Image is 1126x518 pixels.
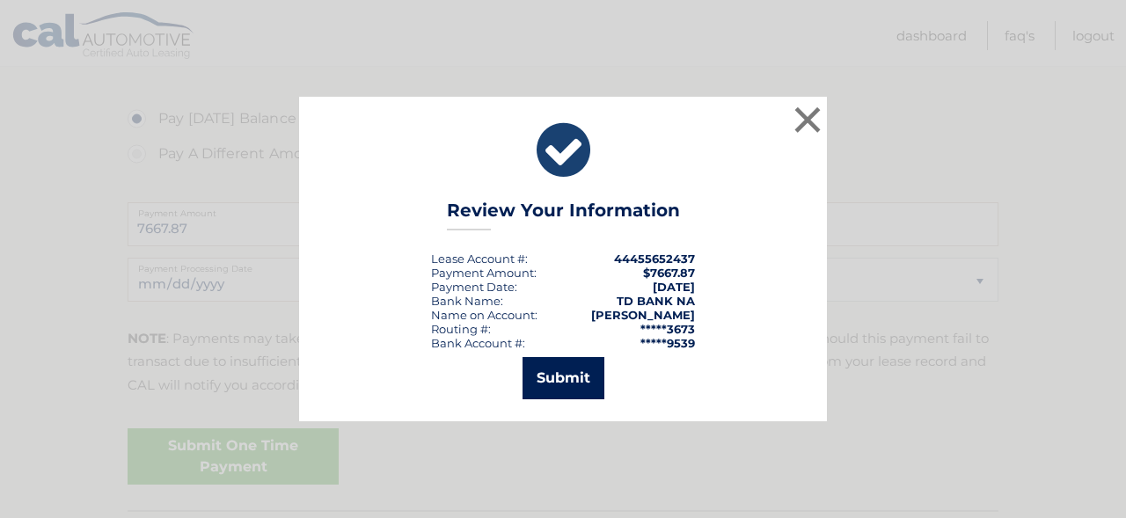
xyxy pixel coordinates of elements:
[431,308,537,322] div: Name on Account:
[431,336,525,350] div: Bank Account #:
[591,308,695,322] strong: [PERSON_NAME]
[431,280,517,294] div: :
[790,102,825,137] button: ×
[431,266,537,280] div: Payment Amount:
[431,280,515,294] span: Payment Date
[431,294,503,308] div: Bank Name:
[643,266,695,280] span: $7667.87
[614,252,695,266] strong: 44455652437
[617,294,695,308] strong: TD BANK NA
[523,357,604,399] button: Submit
[653,280,695,294] span: [DATE]
[431,252,528,266] div: Lease Account #:
[431,322,491,336] div: Routing #:
[447,200,680,230] h3: Review Your Information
